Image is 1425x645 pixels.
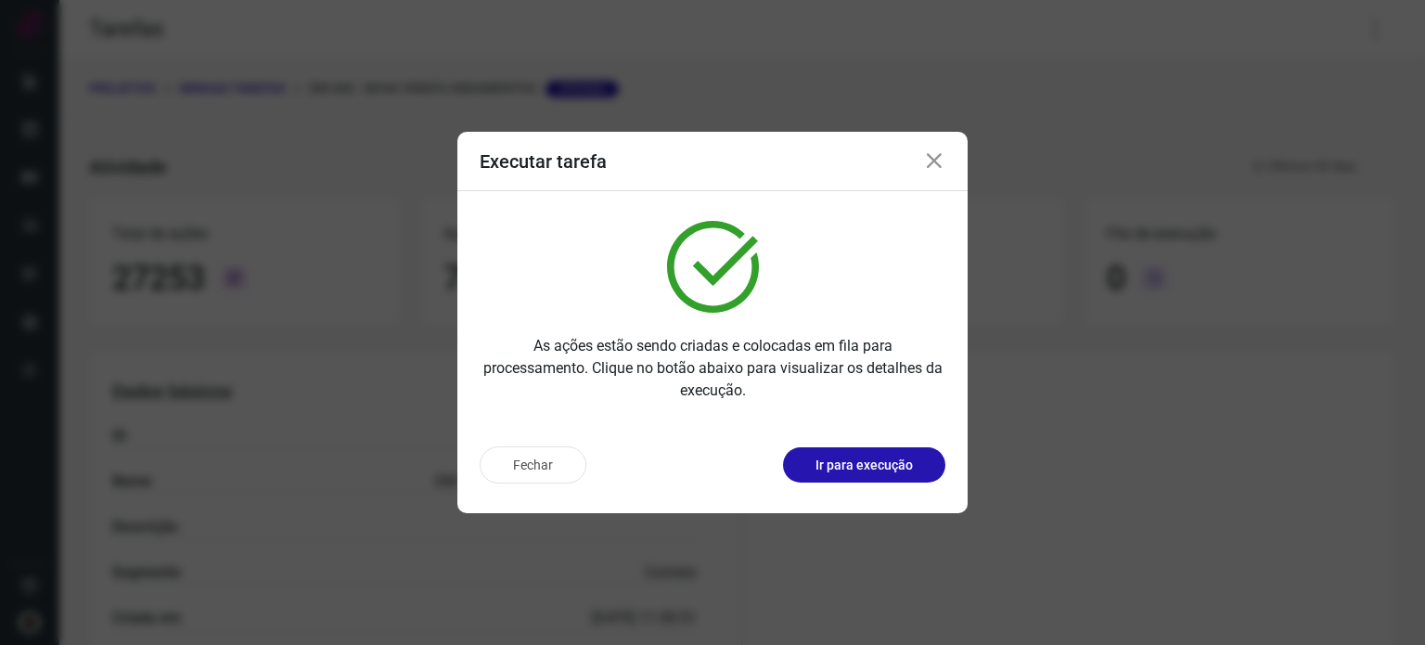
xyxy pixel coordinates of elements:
p: Ir para execução [815,456,913,475]
h3: Executar tarefa [480,150,607,173]
button: Fechar [480,446,586,484]
img: verified.svg [667,221,759,313]
button: Ir para execução [783,447,945,483]
p: As ações estão sendo criadas e colocadas em fila para processamento. Clique no botão abaixo para ... [480,335,945,402]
